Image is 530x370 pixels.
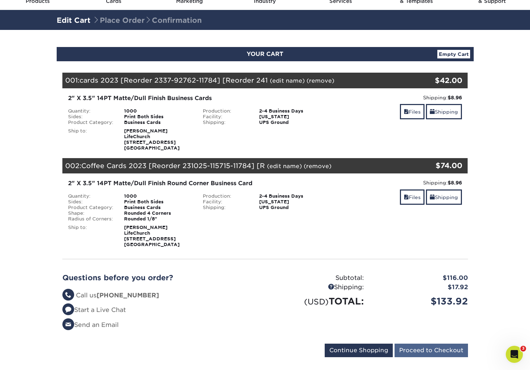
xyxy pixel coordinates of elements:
[63,210,119,216] div: Shape:
[270,77,305,84] a: (edit name)
[437,50,470,58] a: Empty Cart
[400,189,424,205] a: Files
[369,283,473,292] div: $17.92
[197,114,254,120] div: Facility:
[506,346,523,363] iframe: Intercom live chat
[430,109,435,115] span: shipping
[265,295,369,308] div: TOTAL:
[63,128,119,151] div: Ship to:
[124,225,180,247] strong: [PERSON_NAME] LifeChurch [STREET_ADDRESS] [GEOGRAPHIC_DATA]
[400,160,463,171] div: $74.00
[369,273,473,283] div: $116.00
[63,225,119,247] div: Ship to:
[448,95,462,100] strong: $8.96
[62,306,126,313] a: Start a Live Chat
[197,120,254,125] div: Shipping:
[97,292,159,299] strong: [PHONE_NUMBER]
[93,16,202,25] span: Place Order Confirmation
[119,114,197,120] div: Print Both Sides
[119,216,197,222] div: Rounded 1/8"
[62,73,400,88] div: 001:
[68,179,327,188] div: 2" X 3.5" 14PT Matte/Dull Finish Round Corner Business Card
[63,120,119,125] div: Product Category:
[254,108,333,114] div: 2-4 Business Days
[63,216,119,222] div: Radius of Corners:
[448,180,462,186] strong: $8.96
[124,128,180,151] strong: [PERSON_NAME] LifeChurch [STREET_ADDRESS] [GEOGRAPHIC_DATA]
[119,199,197,205] div: Print Both Sides
[197,199,254,205] div: Facility:
[119,120,197,125] div: Business Cards
[63,205,119,210] div: Product Category:
[68,94,327,103] div: 2" X 3.5" 14PT Matte/Dull Finish Business Cards
[254,199,333,205] div: [US_STATE]
[265,283,369,292] div: Shipping:
[338,94,462,101] div: Shipping:
[63,193,119,199] div: Quantity:
[119,193,197,199] div: 1000
[81,162,265,170] span: Coffee Cards 2023 [Reorder 231025-115715-11784] [R
[63,108,119,114] div: Quantity:
[62,291,260,300] li: Call us
[404,109,409,115] span: files
[62,321,119,328] a: Send an Email
[400,104,424,119] a: Files
[395,344,468,357] input: Proceed to Checkout
[304,163,331,170] a: (remove)
[325,344,393,357] input: Continue Shopping
[267,163,302,170] a: (edit name)
[62,273,260,282] h2: Questions before you order?
[63,199,119,205] div: Sides:
[426,189,462,205] a: Shipping
[520,346,526,351] span: 3
[426,104,462,119] a: Shipping
[369,295,473,308] div: $133.92
[79,76,268,84] span: cards 2023 [Reorder 2337-92762-11784] [Reorder 241
[119,210,197,216] div: Rounded 4 Corners
[247,51,283,57] span: YOUR CART
[254,114,333,120] div: [US_STATE]
[400,75,463,86] div: $42.00
[404,194,409,200] span: files
[119,205,197,210] div: Business Cards
[254,120,333,125] div: UPS Ground
[62,158,400,174] div: 002:
[304,297,329,306] small: (USD)
[254,205,333,210] div: UPS Ground
[119,108,197,114] div: 1000
[197,205,254,210] div: Shipping:
[265,273,369,283] div: Subtotal:
[197,108,254,114] div: Production:
[57,16,91,25] a: Edit Cart
[63,114,119,120] div: Sides:
[307,77,334,84] a: (remove)
[197,193,254,199] div: Production:
[430,194,435,200] span: shipping
[254,193,333,199] div: 2-4 Business Days
[338,179,462,186] div: Shipping:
